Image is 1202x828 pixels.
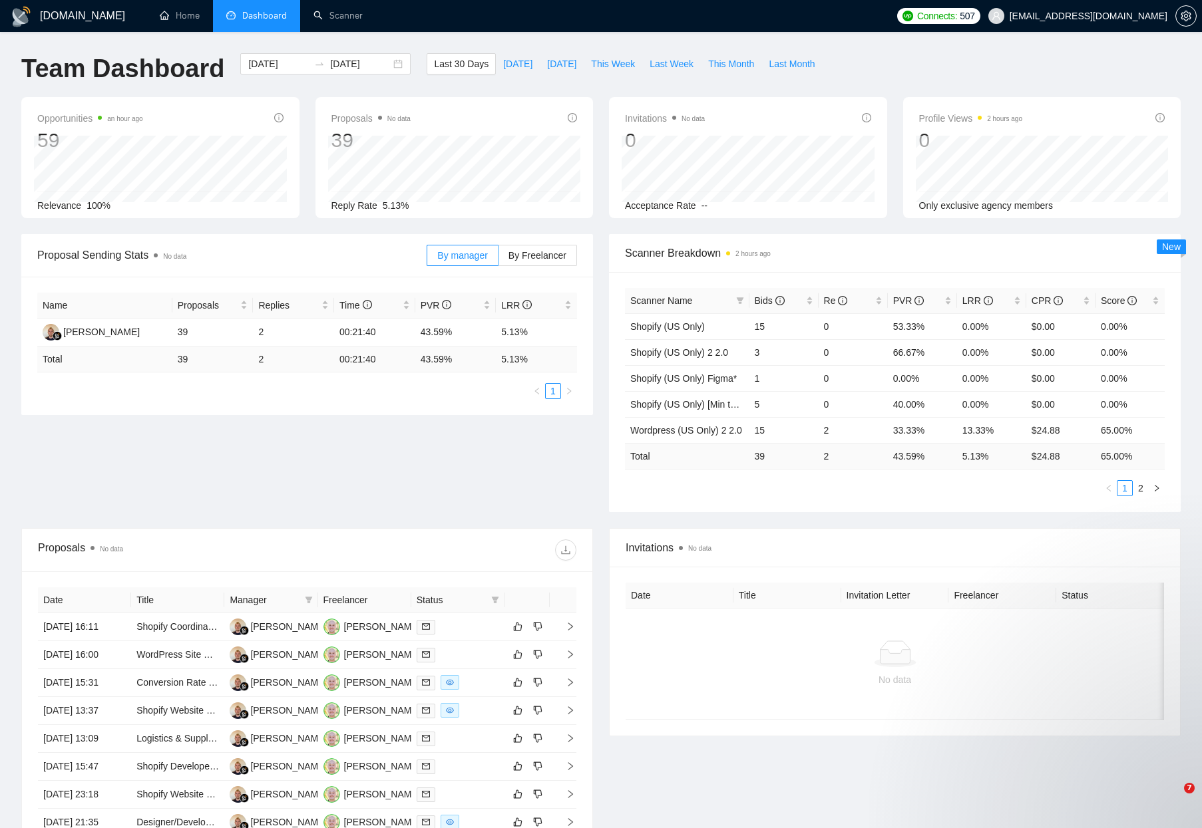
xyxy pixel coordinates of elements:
[529,383,545,399] button: left
[240,738,249,747] img: gigradar-bm.png
[819,391,888,417] td: 0
[1054,296,1063,305] span: info-circle
[1175,5,1197,27] button: setting
[914,296,924,305] span: info-circle
[323,702,340,719] img: VS
[1026,339,1096,365] td: $0.00
[344,647,451,662] div: [PERSON_NAME] Sekret
[957,417,1026,443] td: 13.33%
[547,57,576,71] span: [DATE]
[630,373,737,384] a: Shopify (US Only) Figma*
[888,365,957,391] td: 0.00%
[107,115,142,122] time: an hour ago
[1101,295,1137,306] span: Score
[735,250,771,257] time: 2 hours ago
[862,113,871,122] span: info-circle
[749,313,819,339] td: 15
[363,300,372,309] span: info-circle
[136,621,344,632] a: Shopify Coordinator – Assist on Shopify Plus Build
[568,113,577,122] span: info-circle
[43,326,140,337] a: AS[PERSON_NAME]
[434,57,489,71] span: Last 30 Days
[1184,783,1195,793] span: 7
[323,788,451,799] a: VS[PERSON_NAME] Sekret
[136,789,322,799] a: Shopify Website Edits & Bulk Discount Setup
[242,10,287,21] span: Dashboard
[230,621,327,631] a: AS[PERSON_NAME]
[533,621,542,632] span: dislike
[919,110,1023,126] span: Profile Views
[533,387,541,395] span: left
[1026,391,1096,417] td: $0.00
[1026,443,1096,469] td: $ 24.88
[1127,296,1137,305] span: info-circle
[919,128,1023,153] div: 0
[240,793,249,803] img: gigradar-bm.png
[530,646,546,662] button: dislike
[253,293,334,319] th: Replies
[21,53,224,84] h1: Team Dashboard
[230,676,327,687] a: AS[PERSON_NAME]
[701,53,761,74] button: This Month
[984,296,993,305] span: info-circle
[334,346,415,372] td: 00:21:40
[513,649,522,660] span: like
[513,761,522,771] span: like
[1096,365,1165,391] td: 0.00%
[917,9,957,23] span: Connects:
[701,200,707,211] span: --
[513,733,522,744] span: like
[38,539,307,561] div: Proposals
[591,57,635,71] span: This Week
[344,703,451,718] div: [PERSON_NAME] Sekret
[522,300,532,309] span: info-circle
[240,710,249,719] img: gigradar-bm.png
[491,596,499,604] span: filter
[240,682,249,691] img: gigradar-bm.png
[250,759,327,773] div: [PERSON_NAME]
[344,675,451,690] div: [PERSON_NAME] Sekret
[510,702,526,718] button: like
[556,545,576,555] span: download
[230,646,246,663] img: AS
[513,705,522,716] span: like
[37,346,172,372] td: Total
[819,443,888,469] td: 2
[824,295,848,306] span: Re
[178,298,238,313] span: Proposals
[323,619,340,635] img: VS
[37,110,143,126] span: Opportunities
[630,321,705,332] a: Shopify (US Only)
[510,758,526,774] button: like
[323,621,451,631] a: VS[PERSON_NAME] Sekret
[313,10,363,21] a: searchScanner
[919,200,1054,211] span: Only exclusive agency members
[533,677,542,688] span: dislike
[625,128,705,153] div: 0
[510,730,526,746] button: like
[1096,391,1165,417] td: 0.00%
[37,293,172,319] th: Name
[344,759,451,773] div: [PERSON_NAME] Sekret
[1101,480,1117,496] button: left
[761,53,822,74] button: Last Month
[250,731,327,746] div: [PERSON_NAME]
[533,705,542,716] span: dislike
[314,59,325,69] span: swap-right
[230,786,246,803] img: AS
[63,325,140,339] div: [PERSON_NAME]
[334,319,415,346] td: 00:21:40
[1096,417,1165,443] td: 65.00%
[819,313,888,339] td: 0
[331,110,411,126] span: Proposals
[625,245,1165,261] span: Scanner Breakdown
[415,319,497,346] td: 43.59%
[1176,11,1196,21] span: setting
[38,613,131,641] td: [DATE] 16:11
[38,669,131,697] td: [DATE] 15:31
[625,110,705,126] span: Invitations
[330,57,391,71] input: End date
[253,346,334,372] td: 2
[561,383,577,399] button: right
[230,619,246,635] img: AS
